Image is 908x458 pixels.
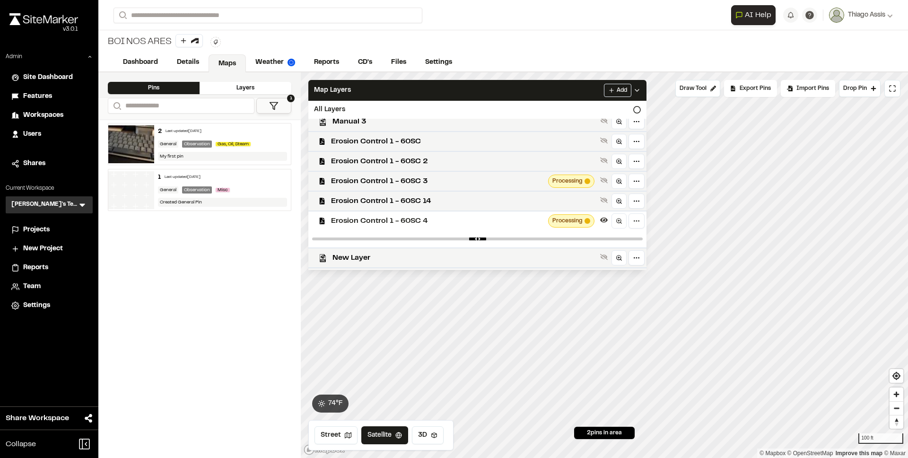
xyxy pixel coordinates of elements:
span: Erosion Control 1 - 60SC 3 [331,176,544,187]
a: Reports [305,53,349,71]
span: Map layer tileset processing [585,178,590,184]
span: 2 pins in area [587,429,622,437]
span: Find my location [890,369,903,383]
div: No pins available to export [724,80,777,97]
a: Mapbox [760,450,786,457]
a: Workspaces [11,110,87,121]
div: Last updated [DATE] [165,175,201,180]
span: Erosion Control 1 - 60SC [331,136,596,147]
button: Thiago Assis [829,8,893,23]
p: Admin [6,53,22,61]
span: Team [23,282,41,292]
span: Processing [552,177,583,185]
img: file [108,125,154,163]
button: Draw Tool [675,80,720,97]
button: Satellite [361,426,408,444]
a: Weather [246,53,305,71]
a: CD's [349,53,382,71]
span: AI Help [745,9,771,21]
div: All Layers [308,101,646,119]
button: 74°F [312,395,349,413]
a: Maps [209,54,246,72]
img: banner-white.png [108,171,154,209]
a: Files [382,53,416,71]
div: Map layer tileset processing [548,214,594,228]
img: kml_black_icon64.png [319,254,327,262]
img: precipai.png [288,59,295,66]
span: Draw Tool [680,84,707,93]
img: rebrand.png [9,13,78,25]
button: 1 [256,98,291,114]
button: Show layer [598,251,610,263]
a: Team [11,282,87,292]
span: Gas, Oil, Steam [216,142,251,146]
div: Last updated [DATE] [166,129,201,134]
h3: [PERSON_NAME]'s Testing [11,200,78,210]
div: General [158,186,178,194]
span: Import Pins [796,84,829,93]
a: Zoom to layer [611,134,627,149]
a: Reports [11,263,87,273]
div: Layers [200,82,291,94]
a: Zoom to layer [611,213,627,229]
span: Workspaces [23,110,63,121]
span: 1 [287,95,295,102]
button: Street [314,426,358,444]
a: Users [11,129,87,140]
img: kml_black_icon64.png [319,118,327,126]
a: Settings [11,300,87,311]
button: Open AI Assistant [731,5,776,25]
div: 1 [158,173,161,182]
img: User [829,8,844,23]
a: Map feedback [836,450,882,457]
div: My first pin [158,152,288,161]
span: Share Workspace [6,413,69,424]
button: Search [113,8,131,23]
span: Add [617,86,627,95]
a: Settings [416,53,462,71]
a: Zoom to layer [611,174,627,189]
span: Features [23,91,52,102]
button: Zoom in [890,388,903,401]
button: Show layer [598,175,610,186]
span: Processing [552,217,583,225]
button: Show layer [598,155,610,166]
a: Details [167,53,209,71]
span: Map Layers [314,85,351,96]
a: New Project [11,244,87,254]
div: Pins [108,82,200,94]
button: Drop Pin [839,80,881,97]
button: Zoom out [890,401,903,415]
div: 2 [158,127,162,136]
a: Features [11,91,87,102]
a: Zoom to layer [611,250,627,265]
span: Erosion Control 1 - 60SC 4 [331,215,544,227]
button: Show layer [598,115,610,126]
div: BOI NOS ARES [106,34,203,50]
div: Observation [182,186,212,194]
span: Erosion Control 1 - 60SC 2 [331,156,596,167]
div: General [158,141,178,148]
a: Projects [11,225,87,235]
a: Site Dashboard [11,72,87,83]
span: Export Pins [740,84,771,93]
span: Misc [216,188,230,192]
a: Zoom to layer [611,114,627,129]
button: Edit Tags [210,37,221,47]
a: OpenStreetMap [787,450,833,457]
span: Site Dashboard [23,72,73,83]
div: Observation [182,141,212,148]
p: Current Workspace [6,184,93,193]
button: Hide layer [598,214,610,226]
button: Search [108,98,125,114]
span: Erosion Control 1 - 60SC 14 [331,195,596,207]
a: Dashboard [113,53,167,71]
button: Show layer [598,135,610,146]
span: Map layer tileset processing [585,218,590,224]
span: Reset bearing to north [890,415,903,429]
div: Import Pins into your project [781,80,835,97]
button: Add [604,84,631,97]
div: Oh geez...please don't... [9,25,78,34]
span: Collapse [6,439,36,450]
